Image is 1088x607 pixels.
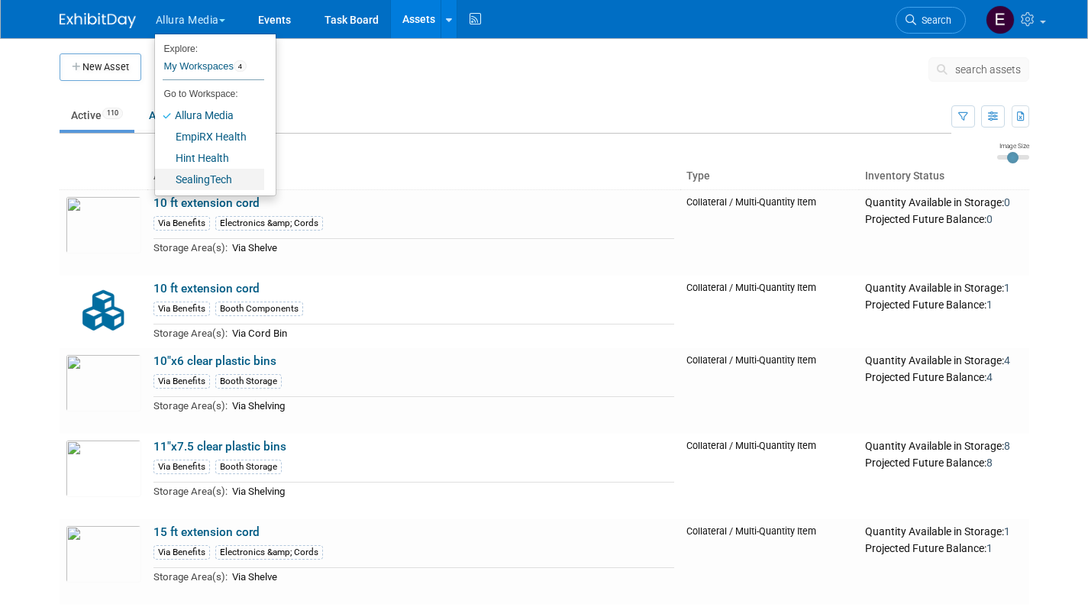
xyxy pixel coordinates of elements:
[153,545,210,560] div: Via Benefits
[1004,354,1010,366] span: 4
[215,460,282,474] div: Booth Storage
[228,324,675,342] td: Via Cord Bin
[1004,440,1010,452] span: 8
[865,539,1022,556] div: Projected Future Balance:
[865,440,1022,454] div: Quantity Available in Storage:
[865,295,1022,312] div: Projected Future Balance:
[228,239,675,257] td: Via Shelve
[60,101,134,130] a: Active110
[680,348,859,434] td: Collateral / Multi-Quantity Item
[865,368,1022,385] div: Projected Future Balance:
[1004,196,1010,208] span: 0
[155,40,264,53] li: Explore:
[215,374,282,389] div: Booth Storage
[153,571,228,583] span: Storage Area(s):
[215,216,323,231] div: Electronics &amp; Cords
[228,483,675,500] td: Via Shelving
[153,354,276,368] a: 10"x6 clear plastic bins
[986,5,1015,34] img: Eric Thompson
[155,84,264,104] li: Go to Workspace:
[215,302,303,316] div: Booth Components
[153,302,210,316] div: Via Benefits
[680,276,859,348] td: Collateral / Multi-Quantity Item
[153,282,260,295] a: 10 ft extension cord
[60,53,141,81] button: New Asset
[865,196,1022,210] div: Quantity Available in Storage:
[234,60,247,73] span: 4
[60,13,136,28] img: ExhibitDay
[153,486,228,497] span: Storage Area(s):
[986,371,993,383] span: 4
[153,460,210,474] div: Via Benefits
[1004,282,1010,294] span: 1
[153,196,260,210] a: 10 ft extension cord
[896,7,966,34] a: Search
[865,210,1022,227] div: Projected Future Balance:
[680,163,859,189] th: Type
[955,63,1021,76] span: search assets
[153,400,228,412] span: Storage Area(s):
[153,374,210,389] div: Via Benefits
[997,141,1029,150] div: Image Size
[680,189,859,276] td: Collateral / Multi-Quantity Item
[865,454,1022,470] div: Projected Future Balance:
[155,105,264,126] a: Allura Media
[153,440,286,454] a: 11"x7.5 clear plastic bins
[155,147,264,169] a: Hint Health
[153,328,228,339] span: Storage Area(s):
[228,568,675,586] td: Via Shelve
[986,213,993,225] span: 0
[865,282,1022,295] div: Quantity Available in Storage:
[986,542,993,554] span: 1
[153,242,228,253] span: Storage Area(s):
[680,434,859,519] td: Collateral / Multi-Quantity Item
[228,397,675,415] td: Via Shelving
[147,163,681,189] th: Asset
[66,282,141,339] img: Collateral-Icon-2.png
[215,545,323,560] div: Electronics &amp; Cords
[137,101,217,130] a: Archived1
[153,525,260,539] a: 15 ft extension cord
[916,15,951,26] span: Search
[155,126,264,147] a: EmpiRX Health
[865,354,1022,368] div: Quantity Available in Storage:
[680,519,859,605] td: Collateral / Multi-Quantity Item
[153,216,210,231] div: Via Benefits
[1004,525,1010,538] span: 1
[865,525,1022,539] div: Quantity Available in Storage:
[155,169,264,190] a: SealingTech
[102,108,123,119] span: 110
[986,457,993,469] span: 8
[986,299,993,311] span: 1
[163,53,264,79] a: My Workspaces4
[928,57,1029,82] button: search assets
